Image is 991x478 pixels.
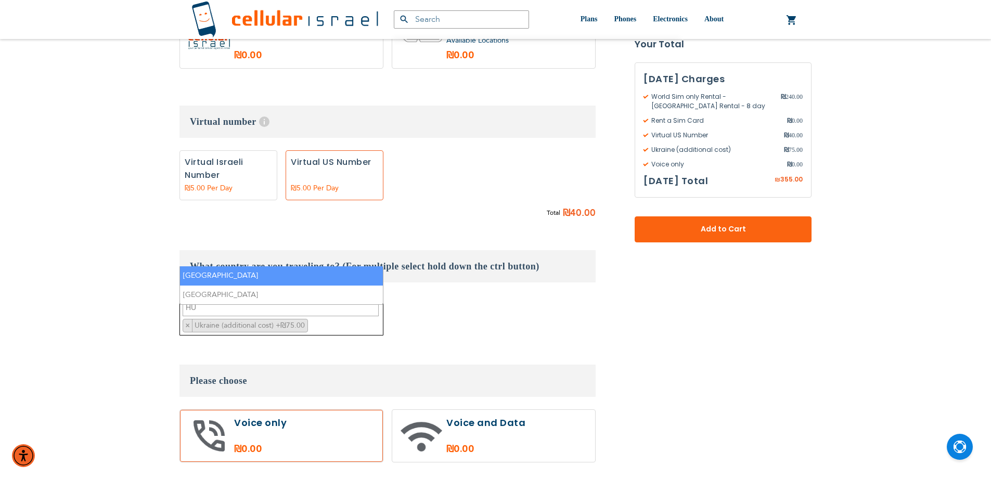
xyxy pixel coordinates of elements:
button: Add to Cart [635,216,812,242]
span: Ukraine (additional cost) +₪75.00 [194,320,307,330]
span: Please choose [190,376,247,386]
span: ₪ [563,205,570,221]
span: ₪ [781,92,786,101]
a: Available Locations [446,35,509,45]
span: Voice only [643,160,787,169]
li: Ukraine (additional cost) +₪75.00 [183,319,308,333]
button: Remove item [183,319,192,332]
span: World Sim only Rental - [GEOGRAPHIC_DATA] Rental - 8 day [643,92,781,111]
h3: [DATE] Total [643,173,708,189]
li: [GEOGRAPHIC_DATA] [180,286,383,305]
span: 240.00 [781,92,803,111]
h3: What country are you traveling to? (For multiple select hold down the ctrl button) [179,250,596,282]
h3: [DATE] Charges [643,71,803,87]
span: Virtual US Number [643,131,784,140]
span: 0.00 [787,160,803,169]
span: Phones [614,15,636,23]
span: ₪ [787,116,792,125]
span: 75.00 [784,145,803,154]
span: ₪ [784,145,789,154]
span: 355.00 [780,175,803,184]
span: ₪ [787,160,792,169]
div: Accessibility Menu [12,444,35,467]
span: Plans [581,15,598,23]
span: Electronics [653,15,688,23]
span: Ukraine (additional cost) [643,145,784,154]
span: ₪ [784,131,789,140]
textarea: Search [183,298,379,316]
h3: Virtual number [179,106,596,138]
span: ₪ [775,175,780,185]
span: × [185,320,190,330]
span: 0.00 [787,116,803,125]
input: Search [394,10,529,29]
span: Rent a Sim Card [643,116,787,125]
strong: Your Total [635,36,812,52]
span: 40.00 [784,131,803,140]
span: Total [547,208,560,218]
span: About [704,15,724,23]
span: 40.00 [570,205,596,221]
span: Add to Cart [669,224,777,235]
li: [GEOGRAPHIC_DATA] [180,266,383,286]
img: Cellular Israel Logo [191,1,378,38]
span: Help [259,117,269,127]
